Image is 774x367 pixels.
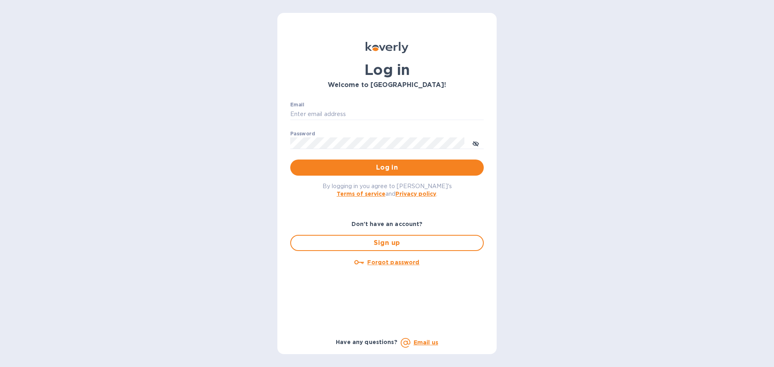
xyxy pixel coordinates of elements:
[290,102,304,107] label: Email
[290,61,484,78] h1: Log in
[414,339,438,346] a: Email us
[290,235,484,251] button: Sign up
[395,191,436,197] a: Privacy policy
[366,42,408,53] img: Koverly
[367,259,419,265] u: Forgot password
[322,183,452,197] span: By logging in you agree to [PERSON_NAME]'s and .
[336,339,397,345] b: Have any questions?
[290,160,484,176] button: Log in
[298,238,476,248] span: Sign up
[297,163,477,172] span: Log in
[290,108,484,120] input: Enter email address
[352,221,423,227] b: Don't have an account?
[290,131,315,136] label: Password
[290,81,484,89] h3: Welcome to [GEOGRAPHIC_DATA]!
[468,135,484,151] button: toggle password visibility
[337,191,385,197] a: Terms of service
